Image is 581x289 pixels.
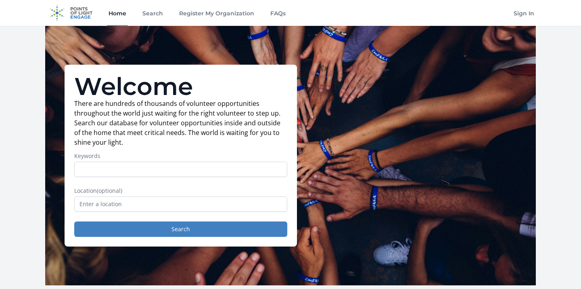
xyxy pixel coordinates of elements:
[74,221,287,237] button: Search
[74,187,287,195] label: Location
[97,187,122,194] span: (optional)
[74,196,287,212] input: Enter a location
[74,74,287,99] h1: Welcome
[74,99,287,147] p: There are hundreds of thousands of volunteer opportunities throughout the world just waiting for ...
[74,152,287,160] label: Keywords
